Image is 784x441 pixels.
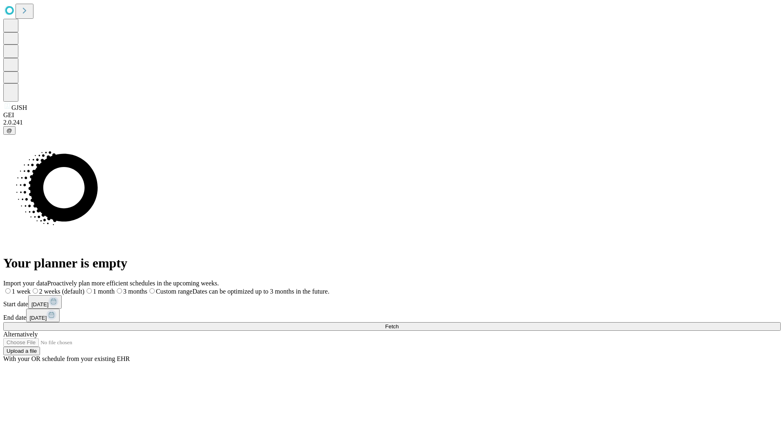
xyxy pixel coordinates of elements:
span: [DATE] [31,301,49,307]
div: GEI [3,111,781,119]
input: Custom rangeDates can be optimized up to 3 months in the future. [149,288,155,294]
button: Fetch [3,322,781,331]
span: Custom range [156,288,192,295]
span: [DATE] [29,315,47,321]
button: [DATE] [26,309,60,322]
span: Import your data [3,280,47,287]
input: 1 month [87,288,92,294]
input: 2 weeks (default) [33,288,38,294]
input: 1 week [5,288,11,294]
span: Proactively plan more efficient schedules in the upcoming weeks. [47,280,219,287]
button: @ [3,126,16,135]
span: 3 months [123,288,147,295]
span: 2 weeks (default) [39,288,85,295]
span: @ [7,127,12,134]
div: Start date [3,295,781,309]
input: 3 months [117,288,122,294]
span: GJSH [11,104,27,111]
span: Fetch [385,323,399,330]
span: 1 week [12,288,31,295]
div: End date [3,309,781,322]
button: Upload a file [3,347,40,355]
h1: Your planner is empty [3,256,781,271]
span: With your OR schedule from your existing EHR [3,355,130,362]
span: Dates can be optimized up to 3 months in the future. [192,288,329,295]
button: [DATE] [28,295,62,309]
span: Alternatively [3,331,38,338]
div: 2.0.241 [3,119,781,126]
span: 1 month [93,288,115,295]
